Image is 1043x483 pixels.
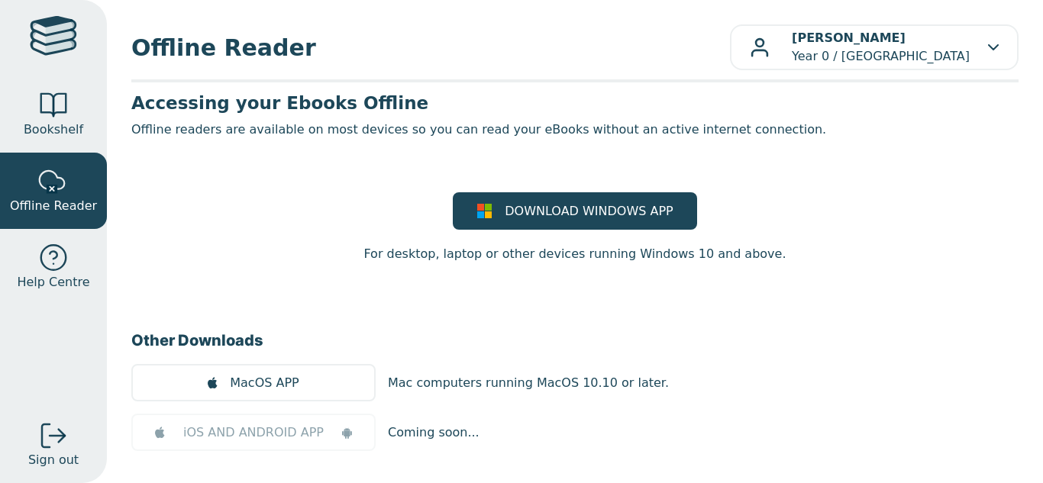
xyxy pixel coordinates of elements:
p: Coming soon... [388,423,480,442]
h3: Other Downloads [131,329,1019,352]
span: iOS AND ANDROID APP [183,423,324,442]
span: Help Centre [17,273,89,291]
span: MacOS APP [230,374,299,392]
p: Offline readers are available on most devices so you can read your eBooks without an active inter... [131,121,1019,139]
a: DOWNLOAD WINDOWS APP [453,192,697,230]
span: DOWNLOAD WINDOWS APP [505,202,673,221]
h3: Accessing your Ebooks Offline [131,92,1019,114]
span: Offline Reader [10,197,97,215]
button: [PERSON_NAME]Year 0 / [GEOGRAPHIC_DATA] [730,24,1019,70]
b: [PERSON_NAME] [792,31,906,45]
p: For desktop, laptop or other devices running Windows 10 and above. [363,245,786,263]
a: MacOS APP [131,364,376,401]
p: Year 0 / [GEOGRAPHIC_DATA] [792,29,970,66]
span: Sign out [28,451,79,469]
span: Bookshelf [24,121,83,139]
span: Offline Reader [131,31,730,65]
p: Mac computers running MacOS 10.10 or later. [388,374,669,392]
